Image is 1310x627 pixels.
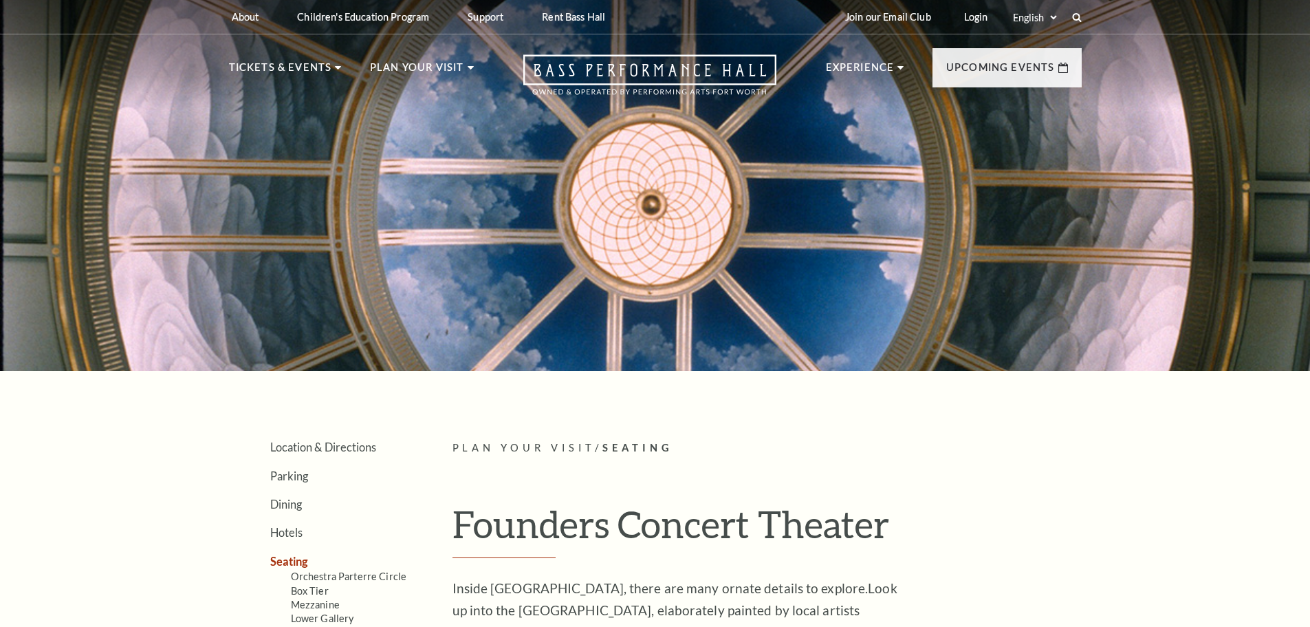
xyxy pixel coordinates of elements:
p: Tickets & Events [229,59,332,84]
a: Box Tier [291,585,329,597]
p: About [232,11,259,23]
h1: Founders Concert Theater [452,502,1082,558]
a: Dining [270,498,302,511]
a: Lower Gallery [291,613,354,624]
a: Parking [270,469,308,482]
a: Location & Directions [270,440,376,454]
p: / [452,440,1082,457]
a: Mezzanine [291,599,340,610]
span: Plan Your Visit [452,442,596,454]
a: Seating [270,555,308,568]
p: Upcoming Events [946,59,1055,84]
a: Hotels [270,526,303,539]
select: Select: [1010,11,1059,24]
p: Children's Education Program [297,11,429,23]
span: Seating [602,442,673,454]
p: Support [468,11,503,23]
p: Experience [826,59,895,84]
a: Orchestra Parterre Circle [291,571,407,582]
p: Plan Your Visit [370,59,464,84]
p: Rent Bass Hall [542,11,605,23]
